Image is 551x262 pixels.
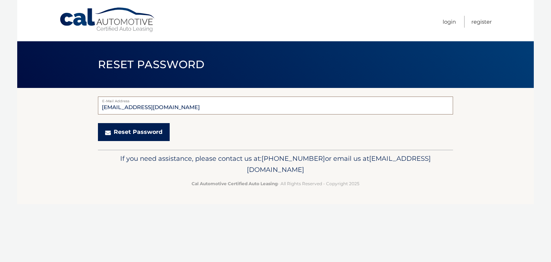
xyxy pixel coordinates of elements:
[443,16,456,28] a: Login
[103,180,448,187] p: - All Rights Reserved - Copyright 2025
[471,16,492,28] a: Register
[98,97,453,114] input: E-Mail Address
[103,153,448,176] p: If you need assistance, please contact us at: or email us at
[262,154,325,163] span: [PHONE_NUMBER]
[59,7,156,33] a: Cal Automotive
[98,97,453,102] label: E-Mail Address
[192,181,278,186] strong: Cal Automotive Certified Auto Leasing
[98,123,170,141] button: Reset Password
[98,58,204,71] span: Reset Password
